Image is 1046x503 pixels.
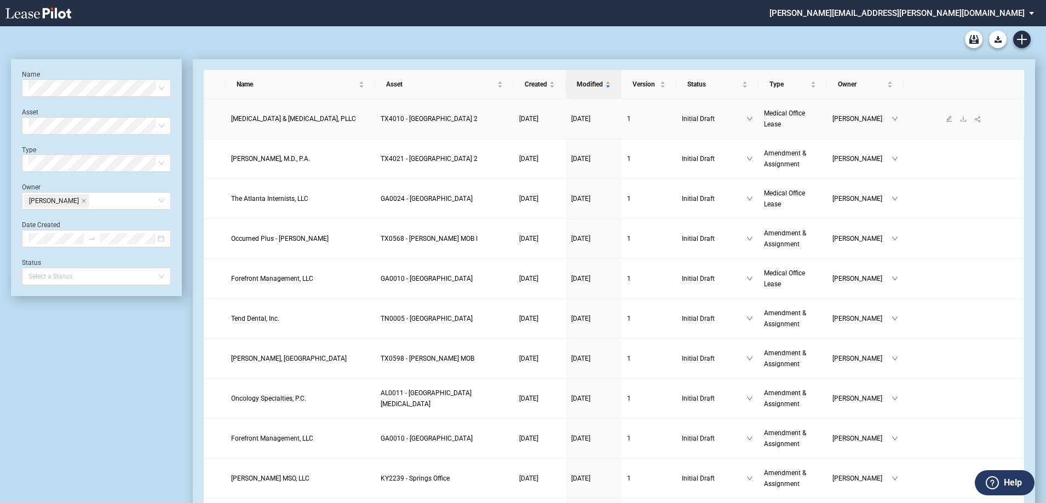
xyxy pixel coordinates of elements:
[519,153,560,164] a: [DATE]
[627,153,671,164] a: 1
[231,115,356,123] span: Complete Allergy & Asthma, PLLC
[974,115,982,123] span: share-alt
[381,315,473,322] span: TN0005 - 8 City Blvd
[764,109,805,128] span: Medical Office Lease
[381,195,473,203] span: GA0024 - Northside Center Pointe
[571,153,616,164] a: [DATE]
[519,315,538,322] span: [DATE]
[832,353,892,364] span: [PERSON_NAME]
[764,188,821,210] a: Medical Office Lease
[682,113,746,124] span: Initial Draft
[231,395,306,402] span: Oncology Specialties, P.C.
[519,395,538,402] span: [DATE]
[231,233,370,244] a: Occumed Plus - [PERSON_NAME]
[571,233,616,244] a: [DATE]
[764,149,806,168] span: Amendment & Assignment
[746,395,753,402] span: down
[942,115,956,123] a: edit
[746,315,753,322] span: down
[571,353,616,364] a: [DATE]
[764,228,821,250] a: Amendment & Assignment
[975,470,1034,495] button: Help
[764,429,806,448] span: Amendment & Assignment
[29,195,79,207] span: [PERSON_NAME]
[22,183,41,191] label: Owner
[627,475,631,482] span: 1
[381,313,508,324] a: TN0005 - [GEOGRAPHIC_DATA]
[231,273,370,284] a: Forefront Management, LLC
[571,235,590,242] span: [DATE]
[571,155,590,163] span: [DATE]
[381,275,473,282] span: GA0010 - Peachtree Dunwoody Medical Center
[627,113,671,124] a: 1
[519,433,560,444] a: [DATE]
[24,194,89,207] span: Heather Puckette
[231,473,370,484] a: [PERSON_NAME] MSO, LLC
[231,235,329,242] span: Occumed Plus - Mckinney, LP
[577,79,603,90] span: Modified
[627,235,631,242] span: 1
[519,113,560,124] a: [DATE]
[571,195,590,203] span: [DATE]
[764,268,821,290] a: Medical Office Lease
[682,233,746,244] span: Initial Draft
[746,195,753,202] span: down
[571,393,616,404] a: [DATE]
[571,313,616,324] a: [DATE]
[986,31,1010,48] md-menu: Download Blank Form List
[231,355,347,362] span: Terrence Anderson, MD
[746,115,753,122] span: down
[746,155,753,162] span: down
[231,155,310,163] span: Aurora Gonzalez, M.D., P.A.
[622,70,676,99] th: Version
[746,475,753,482] span: down
[832,153,892,164] span: [PERSON_NAME]
[746,235,753,242] span: down
[764,427,821,449] a: Amendment & Assignment
[571,113,616,124] a: [DATE]
[231,153,370,164] a: [PERSON_NAME], M.D., P.A.
[226,70,376,99] th: Name
[571,395,590,402] span: [DATE]
[519,195,538,203] span: [DATE]
[386,79,495,90] span: Asset
[627,275,631,282] span: 1
[88,235,96,242] span: to
[764,308,821,329] a: Amendment & Assignment
[519,235,538,242] span: [DATE]
[519,475,538,482] span: [DATE]
[758,70,827,99] th: Type
[764,469,806,488] span: Amendment & Assignment
[989,31,1007,48] button: Download Blank Form
[832,233,892,244] span: [PERSON_NAME]
[1013,31,1031,48] a: Create new document
[571,273,616,284] a: [DATE]
[571,435,590,442] span: [DATE]
[627,393,671,404] a: 1
[381,273,508,284] a: GA0010 - [GEOGRAPHIC_DATA]
[764,229,806,248] span: Amendment & Assignment
[627,355,631,362] span: 1
[231,113,370,124] a: [MEDICAL_DATA] & [MEDICAL_DATA], PLLC
[892,115,898,122] span: down
[627,195,631,203] span: 1
[231,475,309,482] span: Nuvia MSO, LLC
[764,467,821,489] a: Amendment & Assignment
[231,195,308,203] span: The Atlanta Internists, LLC
[519,273,560,284] a: [DATE]
[381,473,508,484] a: KY2239 - Springs Office
[682,273,746,284] span: Initial Draft
[892,355,898,362] span: down
[22,221,60,229] label: Date Created
[960,115,967,122] span: download
[381,235,478,242] span: TX0568 - McKinney MOB I
[627,273,671,284] a: 1
[832,193,892,204] span: [PERSON_NAME]
[682,473,746,484] span: Initial Draft
[627,115,631,123] span: 1
[519,155,538,163] span: [DATE]
[764,348,821,369] a: Amendment & Assignment
[381,433,508,444] a: GA0010 - [GEOGRAPHIC_DATA]
[381,233,508,244] a: TX0568 - [PERSON_NAME] MOB I
[892,475,898,482] span: down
